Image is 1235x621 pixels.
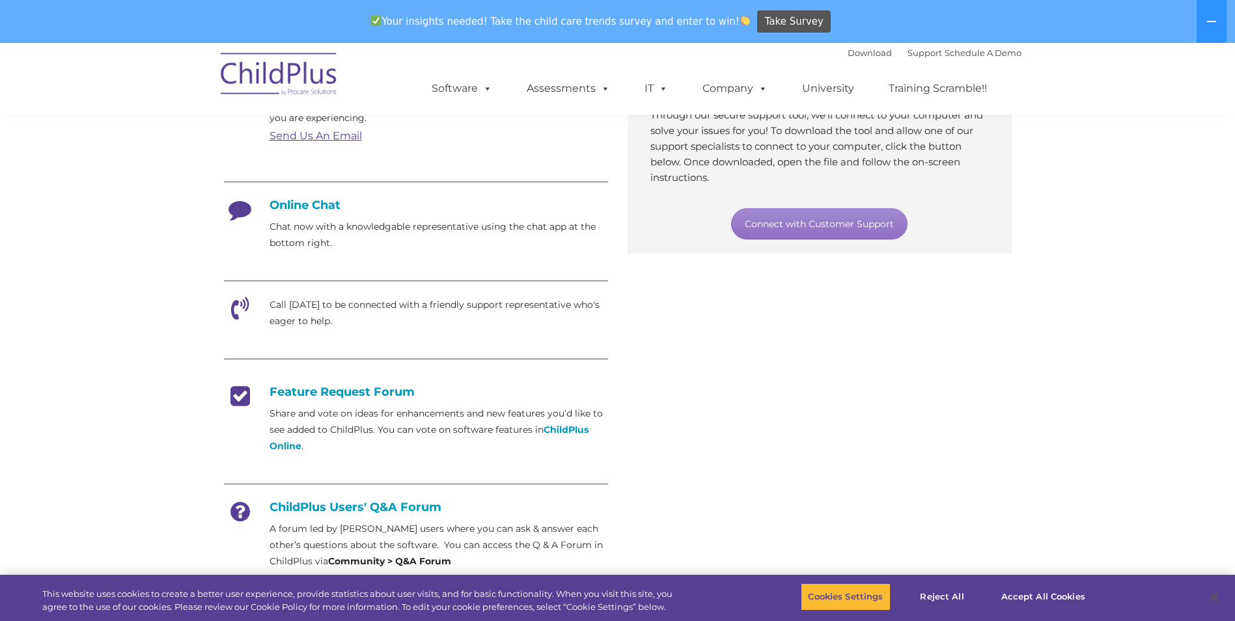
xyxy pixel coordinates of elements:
p: Through our secure support tool, we’ll connect to your computer and solve your issues for you! To... [650,107,989,186]
p: Call [DATE] to be connected with a friendly support representative who's eager to help. [270,297,608,329]
a: Take Survey [757,10,831,33]
font: | [848,48,1021,58]
a: Support [908,48,942,58]
a: Training Scramble!! [876,76,1000,102]
button: Accept All Cookies [994,583,1092,611]
a: IT [631,76,681,102]
a: Assessments [514,76,623,102]
h4: Feature Request Forum [224,385,608,399]
p: A forum led by [PERSON_NAME] users where you can ask & answer each other’s questions about the so... [270,521,608,570]
a: Software [419,76,505,102]
div: This website uses cookies to create a better user experience, provide statistics about user visit... [42,588,679,613]
p: Chat now with a knowledgable representative using the chat app at the bottom right. [270,219,608,251]
a: University [789,76,867,102]
img: 👏 [740,16,750,25]
a: ChildPlus Online [270,424,589,452]
img: ✅ [371,16,381,25]
a: Company [689,76,781,102]
button: Reject All [902,583,983,611]
h4: Online Chat [224,198,608,212]
strong: Community > Q&A Forum [328,555,451,567]
a: Download [848,48,892,58]
p: Share and vote on ideas for enhancements and new features you’d like to see added to ChildPlus. Y... [270,406,608,454]
h4: ChildPlus Users' Q&A Forum [224,500,608,514]
span: Your insights needed! Take the child care trends survey and enter to win! [366,8,756,34]
img: ChildPlus by Procare Solutions [214,44,344,109]
button: Close [1200,583,1228,611]
a: Send Us An Email [270,130,362,142]
button: Cookies Settings [801,583,890,611]
a: Schedule A Demo [945,48,1021,58]
a: Connect with Customer Support [731,208,908,240]
span: Take Survey [765,10,824,33]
